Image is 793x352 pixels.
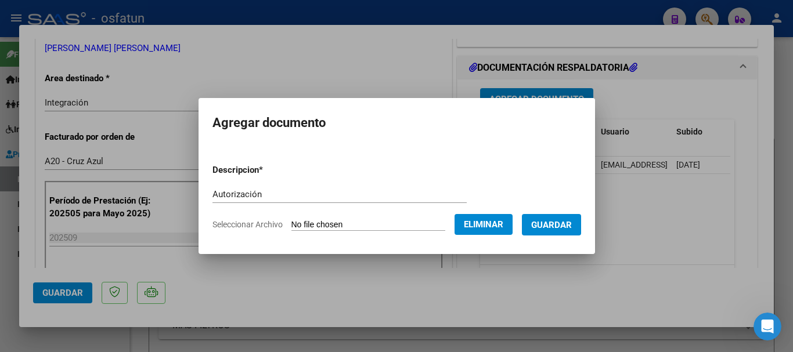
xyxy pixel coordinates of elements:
[754,313,781,340] iframe: Intercom live chat
[531,220,572,230] span: Guardar
[522,214,581,235] button: Guardar
[212,220,283,229] span: Seleccionar Archivo
[212,164,323,177] p: Descripcion
[464,219,503,230] span: Eliminar
[212,112,581,134] h2: Agregar documento
[455,214,513,235] button: Eliminar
